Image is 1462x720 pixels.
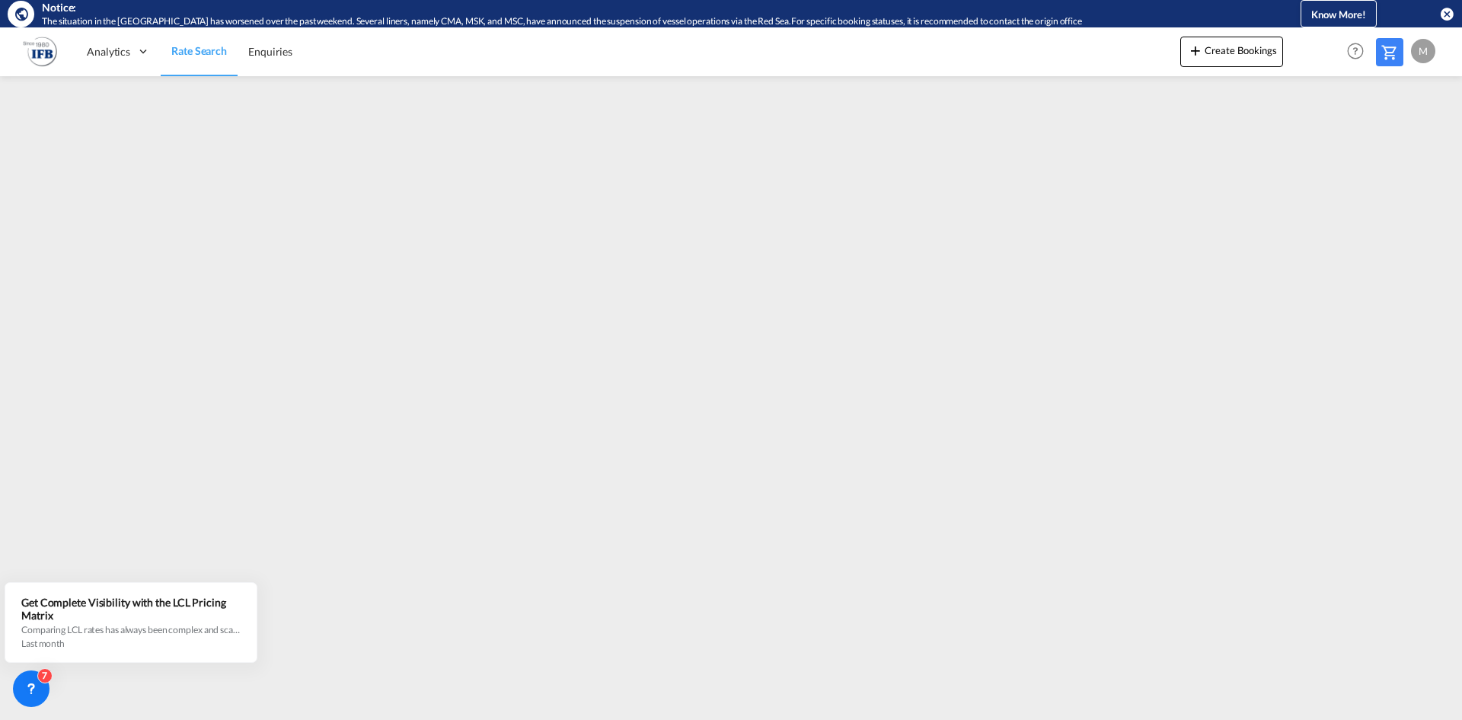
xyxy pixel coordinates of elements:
[23,34,57,69] img: b628ab10256c11eeb52753acbc15d091.png
[1342,38,1376,66] div: Help
[161,27,238,76] a: Rate Search
[1411,39,1435,63] div: M
[14,6,29,21] md-icon: icon-earth
[248,45,292,58] span: Enquiries
[87,44,130,59] span: Analytics
[76,27,161,76] div: Analytics
[1186,41,1205,59] md-icon: icon-plus 400-fg
[42,15,1237,28] div: The situation in the Red Sea has worsened over the past weekend. Several liners, namely CMA, MSK,...
[1342,38,1368,64] span: Help
[1311,8,1366,21] span: Know More!
[1180,37,1283,67] button: icon-plus 400-fgCreate Bookings
[1439,6,1454,21] button: icon-close-circle
[238,27,303,76] a: Enquiries
[171,44,227,57] span: Rate Search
